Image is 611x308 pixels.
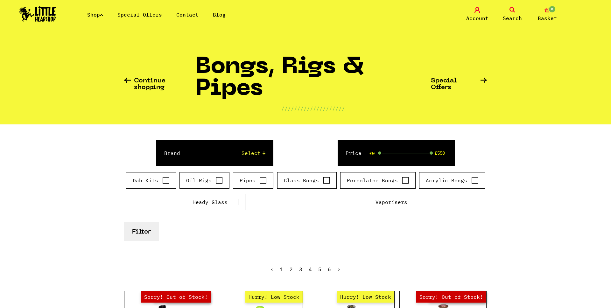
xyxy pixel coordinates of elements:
[299,266,302,272] a: 3
[133,177,169,184] label: Dab Kits
[280,266,283,272] span: 1
[270,266,274,272] span: ‹
[195,56,431,105] h1: Bongs, Rigs & Pipes
[318,266,321,272] a: 5
[369,151,375,156] span: £0
[426,177,478,184] label: Acrylic Bongs
[531,7,563,22] a: 0 Basket
[466,14,488,22] span: Account
[245,291,303,303] span: Hurry! Low Stock
[141,291,211,303] span: Sorry! Out of Stock!
[435,150,445,156] span: £550
[496,7,528,22] a: Search
[337,291,394,303] span: Hurry! Low Stock
[431,78,487,91] a: Special Offers
[337,266,341,272] a: Next »
[346,149,362,157] label: Price
[186,177,223,184] label: Oil Rigs
[376,198,418,206] label: Vaporisers
[124,78,195,91] a: Continue shopping
[309,266,312,272] a: 4
[284,177,330,184] label: Glass Bongs
[347,177,409,184] label: Percolater Bongs
[270,267,274,272] li: « Previous
[124,222,159,241] button: Filter
[176,11,199,18] a: Contact
[87,11,103,18] a: Shop
[328,266,331,272] a: 6
[164,149,180,157] label: Brand
[416,291,486,303] span: Sorry! Out of Stock!
[240,177,267,184] label: Pipes
[538,14,557,22] span: Basket
[548,5,556,13] span: 0
[193,198,239,206] label: Heady Glass
[290,266,293,272] a: 2
[213,11,226,18] a: Blog
[117,11,162,18] a: Special Offers
[19,6,56,22] img: Little Head Shop Logo
[281,105,345,112] p: ////////////////////
[503,14,522,22] span: Search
